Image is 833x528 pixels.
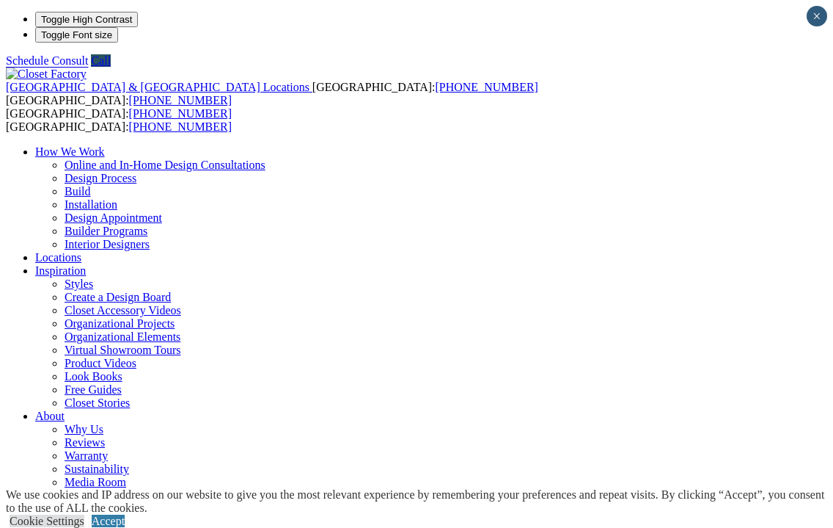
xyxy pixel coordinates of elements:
[65,330,180,343] a: Organizational Elements
[6,81,538,106] span: [GEOGRAPHIC_DATA]: [GEOGRAPHIC_DATA]:
[65,225,147,237] a: Builder Programs
[65,397,130,409] a: Closet Stories
[35,145,105,158] a: How We Work
[10,515,84,527] a: Cookie Settings
[65,449,108,462] a: Warranty
[92,515,125,527] a: Accept
[35,12,138,27] button: Toggle High Contrast
[129,107,232,120] a: [PHONE_NUMBER]
[65,238,150,250] a: Interior Designers
[65,423,103,435] a: Why Us
[435,81,537,93] a: [PHONE_NUMBER]
[65,159,265,171] a: Online and In-Home Design Consultations
[129,120,232,133] a: [PHONE_NUMBER]
[65,383,122,396] a: Free Guides
[91,54,111,67] a: Call
[65,172,136,184] a: Design Process
[6,81,309,93] span: [GEOGRAPHIC_DATA] & [GEOGRAPHIC_DATA] Locations
[65,476,126,488] a: Media Room
[65,291,171,303] a: Create a Design Board
[35,410,65,422] a: About
[6,488,833,515] div: We use cookies and IP address on our website to give you the most relevant experience by remember...
[65,304,181,317] a: Closet Accessory Videos
[129,94,232,106] a: [PHONE_NUMBER]
[6,68,87,81] img: Closet Factory
[6,54,88,67] a: Schedule Consult
[6,81,312,93] a: [GEOGRAPHIC_DATA] & [GEOGRAPHIC_DATA] Locations
[65,198,117,211] a: Installation
[65,436,105,449] a: Reviews
[65,211,162,224] a: Design Appointment
[807,6,827,26] button: Close
[65,278,93,290] a: Styles
[65,317,175,330] a: Organizational Projects
[41,29,112,40] span: Toggle Font size
[41,14,132,25] span: Toggle High Contrast
[65,370,122,383] a: Look Books
[35,251,81,264] a: Locations
[65,357,136,369] a: Product Videos
[65,463,129,475] a: Sustainability
[65,344,181,356] a: Virtual Showroom Tours
[35,264,86,277] a: Inspiration
[6,107,232,133] span: [GEOGRAPHIC_DATA]: [GEOGRAPHIC_DATA]:
[35,27,118,43] button: Toggle Font size
[65,185,91,198] a: Build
